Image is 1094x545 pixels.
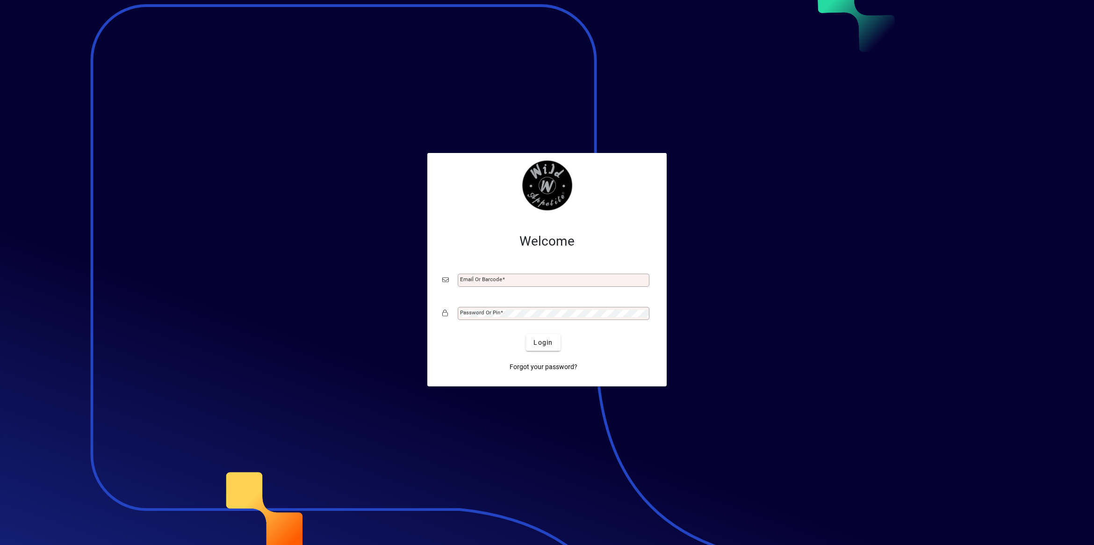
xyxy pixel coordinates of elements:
span: Forgot your password? [510,362,577,372]
h2: Welcome [442,233,652,249]
mat-label: Password or Pin [460,309,500,316]
button: Login [526,334,560,351]
mat-label: Email or Barcode [460,276,502,283]
a: Forgot your password? [506,358,581,375]
span: Login [533,338,553,348]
